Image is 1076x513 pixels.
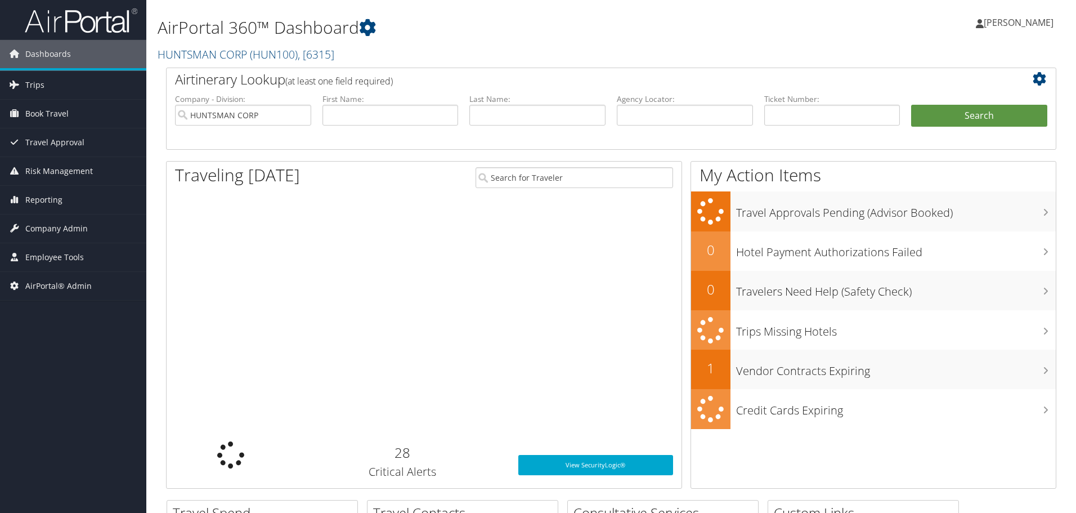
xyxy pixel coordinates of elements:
span: Book Travel [25,100,69,128]
label: Ticket Number: [764,93,900,105]
span: Employee Tools [25,243,84,271]
a: Credit Cards Expiring [691,389,1056,429]
span: , [ 6315 ] [298,47,334,62]
h3: Travel Approvals Pending (Advisor Booked) [736,199,1056,221]
h3: Credit Cards Expiring [736,397,1056,418]
h2: 1 [691,359,730,378]
a: Travel Approvals Pending (Advisor Booked) [691,191,1056,231]
label: Company - Division: [175,93,311,105]
button: Search [911,105,1047,127]
span: Risk Management [25,157,93,185]
label: First Name: [322,93,459,105]
span: (at least one field required) [285,75,393,87]
a: [PERSON_NAME] [976,6,1065,39]
h3: Travelers Need Help (Safety Check) [736,278,1056,300]
a: 0Hotel Payment Authorizations Failed [691,231,1056,271]
span: Dashboards [25,40,71,68]
h1: My Action Items [691,163,1056,187]
span: ( HUN100 ) [250,47,298,62]
h1: Traveling [DATE] [175,163,300,187]
h2: 0 [691,280,730,299]
span: Company Admin [25,215,88,243]
span: Travel Approval [25,128,84,157]
h3: Vendor Contracts Expiring [736,358,1056,379]
a: View SecurityLogic® [518,455,673,475]
span: AirPortal® Admin [25,272,92,300]
h3: Hotel Payment Authorizations Failed [736,239,1056,260]
h2: Airtinerary Lookup [175,70,973,89]
h3: Trips Missing Hotels [736,318,1056,340]
h2: 0 [691,240,730,260]
a: 1Vendor Contracts Expiring [691,350,1056,389]
a: Trips Missing Hotels [691,310,1056,350]
label: Agency Locator: [617,93,753,105]
span: Reporting [25,186,62,214]
a: HUNTSMAN CORP [158,47,334,62]
h1: AirPortal 360™ Dashboard [158,16,763,39]
span: [PERSON_NAME] [984,16,1053,29]
a: 0Travelers Need Help (Safety Check) [691,271,1056,310]
span: Trips [25,71,44,99]
h3: Critical Alerts [304,464,501,480]
img: airportal-logo.png [25,7,137,34]
label: Last Name: [469,93,606,105]
h2: 28 [304,443,501,462]
input: Search for Traveler [476,167,673,188]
